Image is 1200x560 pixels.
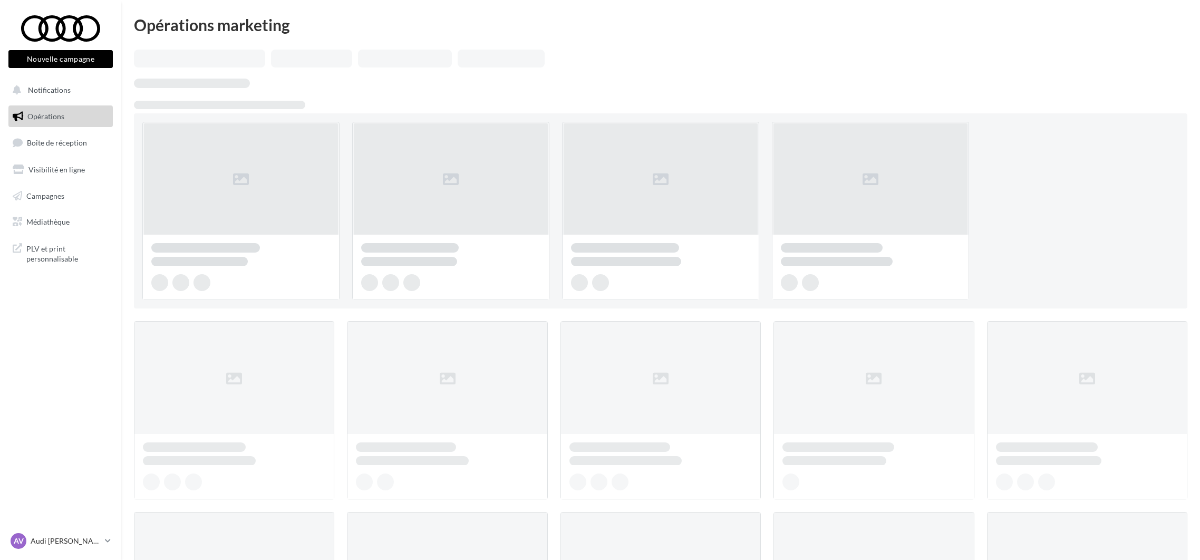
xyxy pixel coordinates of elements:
[6,185,115,207] a: Campagnes
[26,217,70,226] span: Médiathèque
[26,242,109,264] span: PLV et print personnalisable
[134,17,1187,33] div: Opérations marketing
[6,105,115,128] a: Opérations
[8,50,113,68] button: Nouvelle campagne
[28,85,71,94] span: Notifications
[26,191,64,200] span: Campagnes
[27,138,87,147] span: Boîte de réception
[6,159,115,181] a: Visibilité en ligne
[28,165,85,174] span: Visibilité en ligne
[6,211,115,233] a: Médiathèque
[14,536,24,546] span: AV
[8,531,113,551] a: AV Audi [PERSON_NAME]
[6,79,111,101] button: Notifications
[6,131,115,154] a: Boîte de réception
[27,112,64,121] span: Opérations
[6,237,115,268] a: PLV et print personnalisable
[31,536,101,546] p: Audi [PERSON_NAME]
